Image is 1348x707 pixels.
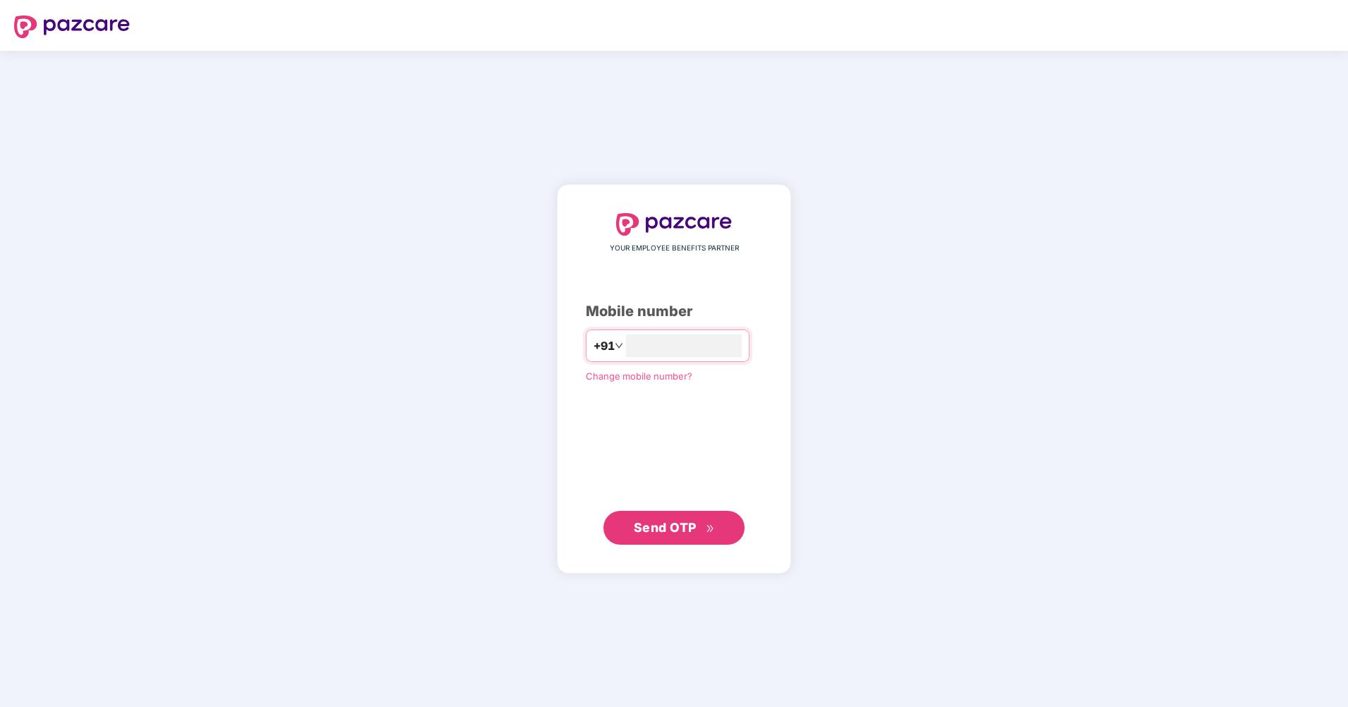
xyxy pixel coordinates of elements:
img: logo [14,16,130,38]
span: +91 [594,337,615,355]
button: Send OTPdouble-right [603,511,745,545]
span: Send OTP [634,520,697,535]
img: logo [616,213,732,236]
span: YOUR EMPLOYEE BENEFITS PARTNER [610,243,739,254]
a: Change mobile number? [586,370,692,382]
div: Mobile number [586,301,762,322]
span: double-right [706,524,715,533]
span: down [615,342,623,350]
